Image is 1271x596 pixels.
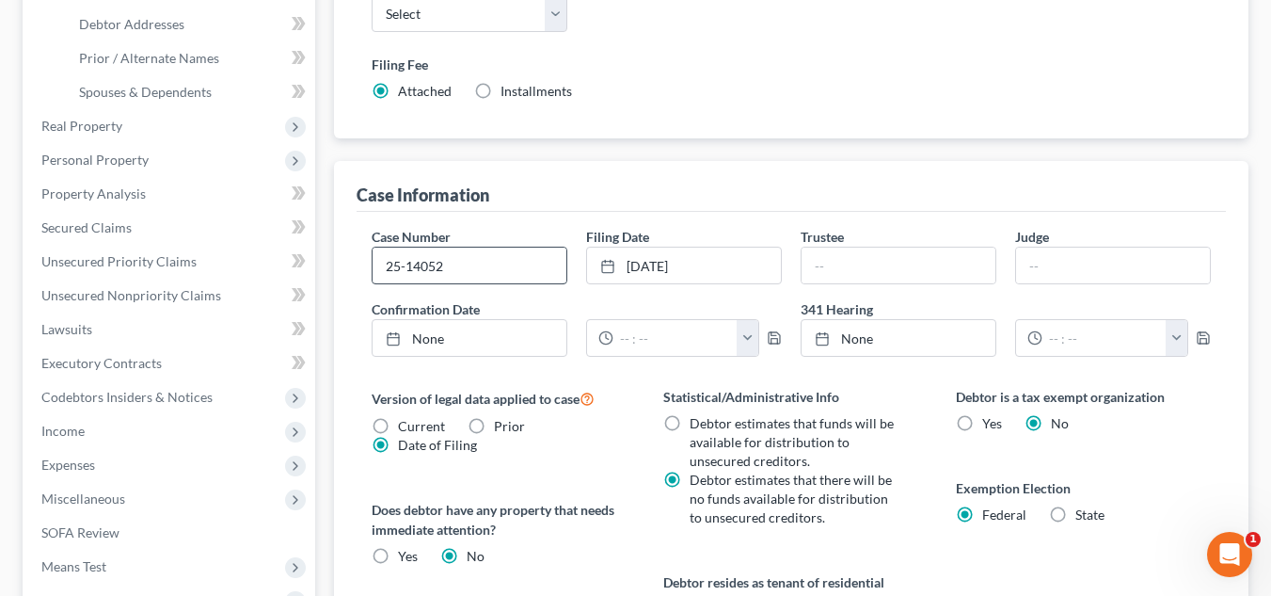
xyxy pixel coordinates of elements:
span: 1 [1246,532,1261,547]
span: Property Analysis [41,185,146,201]
label: Confirmation Date [362,299,791,319]
span: Secured Claims [41,219,132,235]
span: State [1075,507,1104,523]
label: Judge [1015,227,1049,247]
span: Yes [982,415,1002,431]
span: Executory Contracts [41,355,162,371]
span: Miscellaneous [41,491,125,507]
a: Unsecured Priority Claims [26,245,315,279]
span: Attached [398,83,452,99]
a: Property Analysis [26,177,315,211]
span: Unsecured Priority Claims [41,253,197,269]
label: Trustee [801,227,844,247]
span: Date of Filing [398,437,477,453]
span: Personal Property [41,152,149,168]
span: SOFA Review [41,524,119,540]
span: Debtor estimates that funds will be available for distribution to unsecured creditors. [690,415,894,469]
a: Executory Contracts [26,346,315,380]
span: Codebtors Insiders & Notices [41,389,213,405]
span: Lawsuits [41,321,92,337]
label: Does debtor have any property that needs immediate attention? [372,500,627,540]
span: Prior / Alternate Names [79,50,219,66]
label: Filing Fee [372,55,1211,74]
span: Income [41,423,85,439]
label: Version of legal data applied to case [372,387,627,410]
span: Real Property [41,118,122,134]
span: Debtor estimates that there will be no funds available for distribution to unsecured creditors. [690,472,892,525]
a: Prior / Alternate Names [64,41,315,75]
a: Debtor Addresses [64,8,315,41]
span: Spouses & Dependents [79,84,212,100]
a: None [373,320,566,356]
label: Exemption Election [956,478,1211,498]
span: No [1051,415,1069,431]
a: SOFA Review [26,516,315,550]
label: Debtor is a tax exempt organization [956,387,1211,407]
input: -- : -- [1042,320,1167,356]
span: Means Test [41,558,106,574]
span: Debtor Addresses [79,16,184,32]
div: Case Information [357,184,489,206]
a: [DATE] [587,248,781,283]
span: Prior [494,418,525,434]
label: Filing Date [586,227,649,247]
input: -- [1016,248,1210,283]
span: Expenses [41,457,95,473]
span: No [467,548,485,564]
input: -- [802,248,995,283]
label: Statistical/Administrative Info [663,387,918,407]
span: Installments [500,83,572,99]
a: Unsecured Nonpriority Claims [26,279,315,313]
label: 341 Hearing [791,299,1220,319]
label: Case Number [372,227,451,247]
span: Federal [982,507,1026,523]
span: Unsecured Nonpriority Claims [41,287,221,303]
iframe: Intercom live chat [1207,532,1252,577]
a: Spouses & Dependents [64,75,315,109]
a: Secured Claims [26,211,315,245]
a: Lawsuits [26,313,315,346]
span: Yes [398,548,418,564]
a: None [802,320,995,356]
input: Enter case number... [373,248,566,283]
input: -- : -- [613,320,738,356]
span: Current [398,418,445,434]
